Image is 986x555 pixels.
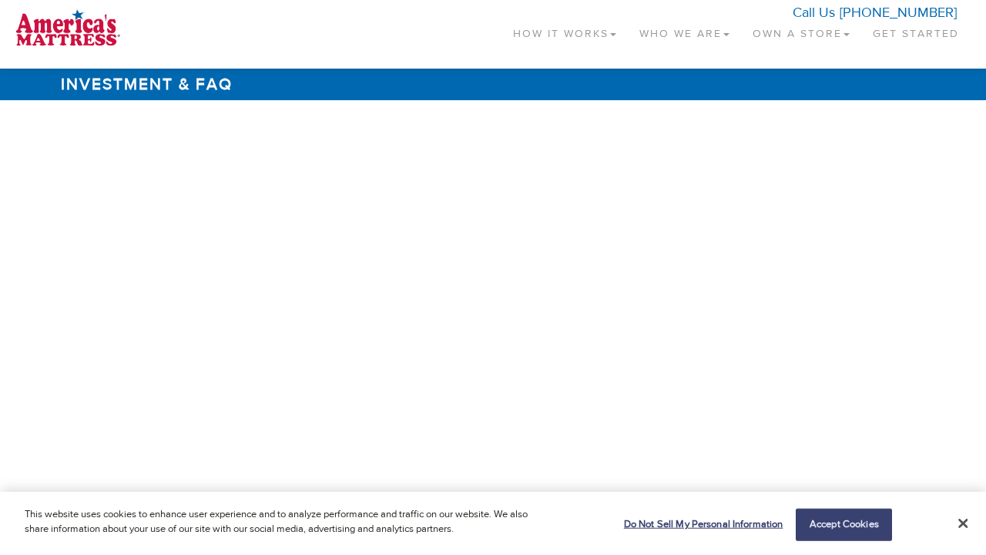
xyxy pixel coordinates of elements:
[15,8,120,46] img: logo
[54,69,932,100] h1: Investment & FAQ
[840,4,957,22] a: [PHONE_NUMBER]
[861,8,971,53] a: Get Started
[25,507,542,537] p: This website uses cookies to enhance user experience and to analyze performance and traffic on ou...
[793,4,835,22] span: Call Us
[628,8,741,53] a: Who We Are
[501,8,628,53] a: How It Works
[958,516,968,530] button: Close
[741,8,861,53] a: Own a Store
[796,509,892,541] button: Accept Cookies
[616,510,783,540] button: Do Not Sell My Personal Information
